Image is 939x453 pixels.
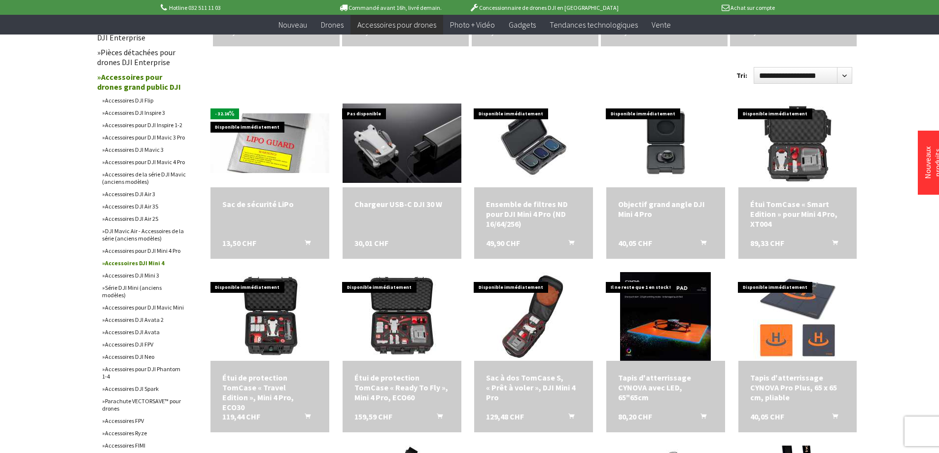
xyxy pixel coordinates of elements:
[105,316,164,323] font: Accessoires DJI Avata 2
[736,71,747,80] font: Tri:
[618,199,705,219] font: Objectif grand angle DJI Mini 4 Pro
[820,412,844,424] button: Ajouter au panier
[343,104,461,183] img: Chargeur USB-C DJI 30 W
[222,199,294,209] font: Sac de sécurité LiPo
[97,94,191,106] a: Accessoires DJI Flip
[357,272,446,361] img: Étui de protection TomCase « Ready To Fly », Mini 4 Pro, ECO60
[105,385,159,392] font: Accessoires DJI Spark
[105,429,147,437] font: Accessoires Ryze
[645,15,678,35] a: Vente
[105,272,159,279] font: Accessoires DJI Mini 3
[105,353,154,360] font: Accessoires DJI Neo
[105,203,158,210] font: Accessoires DJI Air 3S
[97,244,191,257] a: Accessoires pour DJI Mini 4 Pro
[97,395,191,415] a: Parachute VECTORSAVE™ pour drones
[293,412,316,424] button: Ajouter au panier
[450,20,495,30] font: Photo + Vidéo
[354,373,450,402] a: Étui de protection TomCase « Ready To Fly », Mini 4 Pro, ECO60 159,59 CHF Ajouter au panier
[105,417,144,424] font: Accessoires FPV
[222,412,260,421] font: 119,44 CHF
[486,412,524,421] font: 129,48 CHF
[97,326,191,338] a: Accessoires DJI Avata
[742,27,780,36] font: 169,00 CHF
[509,20,536,30] font: Gadgets
[278,20,307,30] font: Nouveau
[97,269,191,281] a: Accessoires DJI Mini 3
[210,113,329,173] img: Sac de sécurité LiPo
[92,70,191,94] a: Accessoires pour drones grand public DJI
[750,373,845,402] a: Tapis d'atterrissage CYNOVA Pro Plus, 65 x 65 cm, pliable 40,05 CHF Ajouter au panier
[225,27,259,36] font: 49,00 CHF
[556,238,580,251] button: Ajouter au panier
[222,373,317,412] a: Étui de protection TomCase « Travel Edition », Mini 4 Pro, ECO30 119,44 CHF Ajouter au panier
[97,415,191,427] a: Accessoires FPV
[753,99,842,187] img: Étui TomCase « Smart Edition » pour Mini 4 Pro, XT004
[97,314,191,326] a: Accessoires DJI Avata 2
[97,200,191,212] a: Accessoires DJI Air 3S
[618,199,713,219] a: Objectif grand angle DJI Mini 4 Pro 40,05 CHF Ajouter au panier
[750,199,837,229] font: Étui TomCase « Smart Edition » pour Mini 4 Pro, XT004
[750,373,837,402] font: Tapis d'atterrissage CYNOVA Pro Plus, 65 x 65 cm, pliable
[689,412,712,424] button: Ajouter au panier
[348,4,442,11] font: Commandé avant 16h, livré demain.
[354,373,448,402] font: Étui de protection TomCase « Ready To Fly », Mini 4 Pro, ECO60
[97,301,191,314] a: Accessoires pour DJI Mavic Mini
[354,238,388,248] font: 30,01 CHF
[105,247,180,254] font: Accessoires pour DJI Mini 4 Pro
[556,412,580,424] button: Ajouter au panier
[620,272,711,361] img: Tapis d'atterrissage CYNOVA avec LED, 65"65cm
[314,15,350,35] a: Drones
[550,20,638,30] font: Tendances technologiques
[97,212,191,225] a: Accessoires DJI Air 2S
[222,373,294,412] font: Étui de protection TomCase « Travel Edition », Mini 4 Pro, ECO30
[102,171,186,185] font: Accessoires de la série DJI Mavic (anciens modèles)
[97,281,191,301] a: Série DJI Mini (anciens modèles)
[97,168,191,188] a: Accessoires de la série DJI Mavic (anciens modèles)
[478,99,589,187] img: Ensemble de filtres ND pour DJI Mini 4 Pro (ND 16/64/256)
[105,304,184,311] font: Accessoires pour DJI Mavic Mini
[610,99,721,187] img: Objectif grand angle DJI Mini 4 Pro
[689,238,712,251] button: Ajouter au panier
[97,350,191,363] a: Accessoires DJI Neo
[169,4,221,11] font: Hotline 032 511 11 03
[97,188,191,200] a: Accessoires DJI Air 3
[105,158,185,166] font: Accessoires pour DJI Mavic 4 Pro
[443,15,502,35] a: Photo + Vidéo
[820,238,844,251] button: Ajouter au panier
[105,109,165,116] font: Accessoires DJI Inspire 3
[105,146,164,153] font: Accessoires DJI Mavic 3
[97,119,191,131] a: Accessoires pour DJI Inspire 1-2
[425,412,449,424] button: Ajouter au panier
[484,27,518,36] font: 26,00 CHF
[222,199,317,209] a: Sac de sécurité LiPo 13,50 CHF Ajouter au panier
[105,97,153,104] font: Accessoires DJI Flip
[486,373,581,402] a: Sac à dos TomCase S, « Prêt à voler », DJI Mini 4 Pro 129,48 CHF Ajouter au panier
[618,238,652,248] font: 40,05 CHF
[97,143,191,156] a: Accessoires DJI Mavic 3
[105,134,185,141] font: Accessoires pour DJI Mavic 3 Pro
[652,20,671,30] font: Vente
[225,272,314,361] img: Étui de protection TomCase « Travel Edition », Mini 4 Pro, ECO30
[357,20,436,30] font: Accessoires pour drones
[105,442,145,449] font: Accessoires FIMI
[97,257,191,269] a: Accessoires DJI Mini 4
[486,199,568,229] font: Ensemble de filtres ND pour DJI Mini 4 Pro (ND 16/64/256)
[102,397,181,412] font: Parachute VECTORSAVE™ pour drones
[750,412,784,421] font: 40,05 CHF
[354,199,450,209] a: Chargeur USB-C DJI 30 W 30,01 CHF
[97,338,191,350] a: Accessoires DJI FPV
[97,47,175,67] font: Pièces détachées pour drones DJI Enterprise
[92,45,191,70] a: Pièces détachées pour drones DJI Enterprise
[105,259,164,267] font: Accessoires DJI Mini 4
[618,373,691,402] font: Tapis d'atterrissage CYNOVA avec LED, 65"65cm
[97,131,191,143] a: Accessoires pour DJI Mavic 3 Pro
[97,439,191,452] a: Accessoires FIMI
[222,238,256,248] font: 13,50 CHF
[502,15,543,35] a: Gadgets
[750,238,784,248] font: 89,33 CHF
[102,227,184,242] font: DJI Mavic Air - Accessoires de la série (anciens modèles)
[102,365,180,380] font: Accessoires pour DJI Phantom 1-4
[730,4,775,11] font: Achat sur compte
[97,72,181,92] font: Accessoires pour drones grand public DJI
[97,383,191,395] a: Accessoires DJI Spark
